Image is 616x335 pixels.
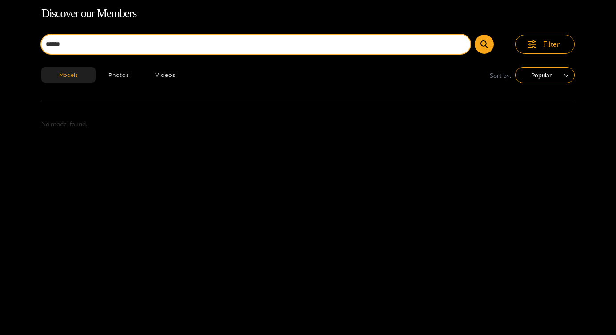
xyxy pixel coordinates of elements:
[543,39,560,49] span: Filter
[515,67,575,83] div: sort
[522,68,568,82] span: Popular
[515,35,575,54] button: Filter
[475,35,494,54] button: Submit Search
[142,67,188,83] button: Videos
[96,67,142,83] button: Photos
[490,70,512,80] span: Sort by:
[41,119,575,129] p: No model found.
[41,4,575,23] h1: Discover our Members
[41,67,96,83] button: Models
